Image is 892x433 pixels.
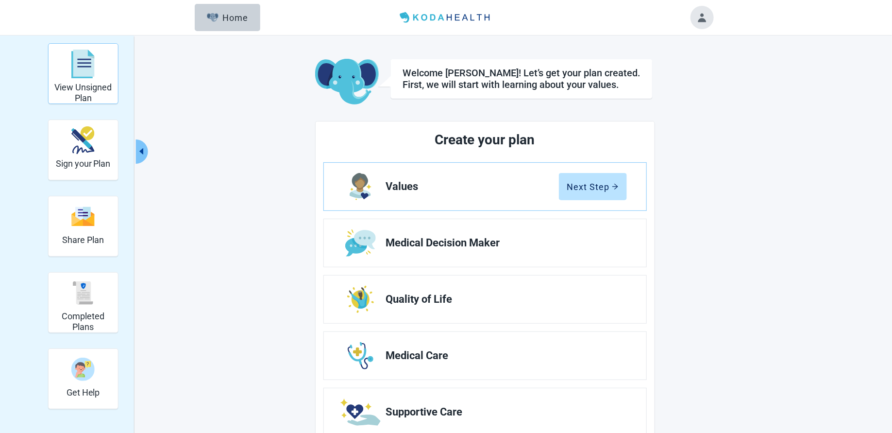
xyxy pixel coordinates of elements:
[386,237,619,249] span: Medical Decision Maker
[315,59,379,105] img: Koda Elephant
[52,82,114,103] h2: View Unsigned Plan
[48,272,118,333] div: Completed Plans
[360,129,610,151] h2: Create your plan
[67,387,100,398] h2: Get Help
[324,219,646,267] a: Edit Medical Decision Maker section
[396,10,496,25] img: Koda Health
[62,235,104,245] h2: Share Plan
[71,358,95,381] img: person-question-x68TBcxA.svg
[135,139,148,164] button: Collapse menu
[207,13,249,22] div: Home
[386,294,619,305] span: Quality of Life
[690,6,714,29] button: Toggle account menu
[71,281,95,305] img: svg%3e
[612,183,619,190] span: arrow-right
[324,276,646,323] a: Edit Quality of Life section
[136,147,146,156] span: caret-left
[386,181,559,192] span: Values
[403,67,640,90] div: Welcome [PERSON_NAME]! Let’s get your plan created. First, we will start with learning about your...
[207,13,219,22] img: Elephant
[324,332,646,380] a: Edit Medical Care section
[48,43,118,104] div: View Unsigned Plan
[48,120,118,180] div: Sign your Plan
[71,50,95,79] img: svg%3e
[71,206,95,227] img: svg%3e
[559,173,627,200] button: Next Steparrow-right
[48,196,118,257] div: Share Plan
[71,126,95,154] img: make_plan_official-CpYJDfBD.svg
[567,182,619,191] div: Next Step
[386,406,619,418] span: Supportive Care
[195,4,260,31] button: ElephantHome
[324,163,646,210] a: Edit Values section
[52,311,114,332] h2: Completed Plans
[386,350,619,362] span: Medical Care
[56,158,111,169] h2: Sign your Plan
[48,348,118,409] div: Get Help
